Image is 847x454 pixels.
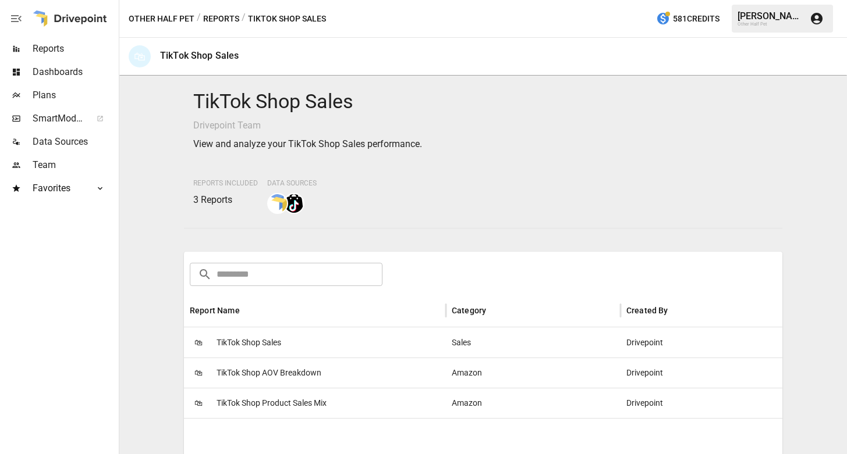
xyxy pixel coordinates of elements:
span: 581 Credits [673,12,720,26]
span: Data Sources [33,135,116,149]
p: 3 Reports [193,193,258,207]
span: Team [33,158,116,172]
div: Amazon [446,388,621,418]
button: Reports [203,12,239,26]
span: Data Sources [267,179,317,187]
div: Created By [626,306,668,315]
div: 🛍 [129,45,151,67]
span: Favorites [33,181,84,195]
button: Sort [241,302,257,319]
button: Sort [669,302,686,319]
span: Dashboards [33,65,116,79]
span: TikTok Shop AOV Breakdown [217,358,321,388]
div: Amazon [446,358,621,388]
div: Drivepoint [621,327,795,358]
div: Report Name [190,306,240,315]
span: 🛍 [190,394,207,412]
div: TikTok Shop Sales [160,50,239,61]
div: [PERSON_NAME] [738,10,803,22]
div: Other Half Pet [738,22,803,27]
p: View and analyze your TikTok Shop Sales performance. [193,137,773,151]
button: Sort [487,302,504,319]
button: Other Half Pet [129,12,194,26]
div: Drivepoint [621,358,795,388]
span: 🛍 [190,334,207,351]
div: Drivepoint [621,388,795,418]
div: / [197,12,201,26]
span: TikTok Shop Product Sales Mix [217,388,327,418]
img: smart model [268,194,287,213]
div: Category [452,306,486,315]
span: Reports [33,42,116,56]
span: SmartModel [33,112,84,126]
p: Drivepoint Team [193,119,773,133]
div: Sales [446,327,621,358]
div: / [242,12,246,26]
button: 581Credits [651,8,724,30]
span: TikTok Shop Sales [217,328,281,358]
span: Plans [33,88,116,102]
span: 🛍 [190,364,207,381]
img: tiktok [285,194,303,213]
span: Reports Included [193,179,258,187]
span: ™ [83,110,91,124]
h4: TikTok Shop Sales [193,90,773,114]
